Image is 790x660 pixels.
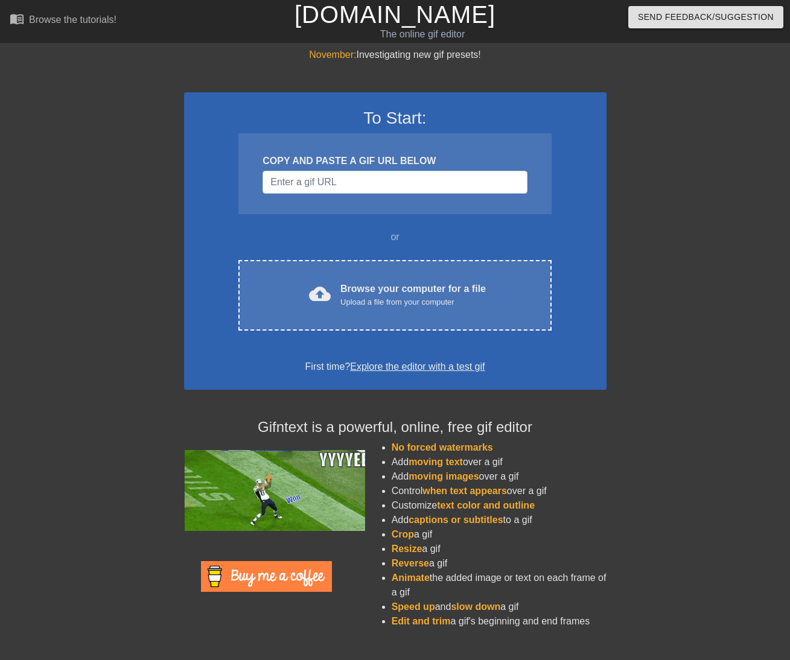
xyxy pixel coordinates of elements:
[392,455,607,469] li: Add over a gif
[409,471,479,481] span: moving images
[215,230,575,244] div: or
[392,601,435,612] span: Speed up
[201,561,332,592] img: Buy Me A Coffee
[309,49,356,60] span: November:
[392,600,607,614] li: and a gif
[392,484,607,498] li: Control over a gif
[392,529,414,539] span: Crop
[10,11,24,26] span: menu_book
[29,14,116,25] div: Browse the tutorials!
[392,544,422,554] span: Resize
[263,171,527,194] input: Username
[200,360,591,374] div: First time?
[309,283,331,305] span: cloud_upload
[392,469,607,484] li: Add over a gif
[392,614,607,629] li: a gif's beginning and end frames
[184,419,607,436] h4: Gifntext is a powerful, online, free gif editor
[350,361,485,372] a: Explore the editor with a test gif
[392,513,607,527] li: Add to a gif
[10,11,116,30] a: Browse the tutorials!
[295,1,495,28] a: [DOMAIN_NAME]
[409,457,463,467] span: moving text
[392,442,493,452] span: No forced watermarks
[392,498,607,513] li: Customize
[340,296,486,308] div: Upload a file from your computer
[269,27,575,42] div: The online gif editor
[628,6,783,28] button: Send Feedback/Suggestion
[392,558,429,568] span: Reverse
[184,48,607,62] div: Investigating new gif presets!
[437,500,535,510] span: text color and outline
[409,515,503,525] span: captions or subtitles
[451,601,500,612] span: slow down
[392,573,430,583] span: Animate
[340,282,486,308] div: Browse your computer for a file
[392,556,607,571] li: a gif
[392,542,607,556] li: a gif
[200,108,591,129] h3: To Start:
[392,571,607,600] li: the added image or text on each frame of a gif
[392,527,607,542] li: a gif
[638,10,774,25] span: Send Feedback/Suggestion
[392,616,451,626] span: Edit and trim
[263,154,527,168] div: COPY AND PASTE A GIF URL BELOW
[184,450,365,531] img: football_small.gif
[422,486,507,496] span: when text appears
